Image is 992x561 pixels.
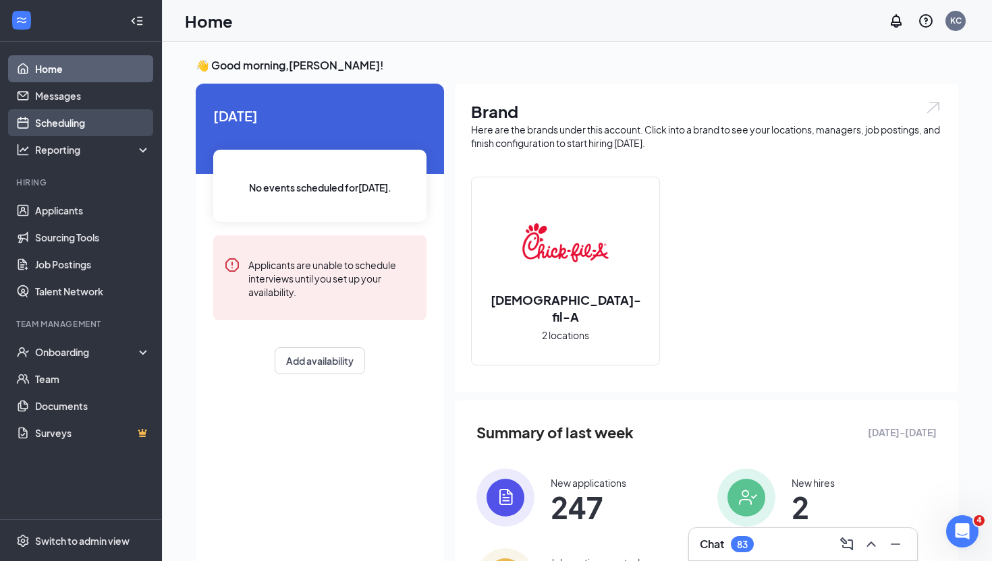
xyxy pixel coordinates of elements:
h1: Home [185,9,233,32]
span: 2 [792,495,835,519]
span: 247 [551,495,626,519]
a: Team [35,365,150,392]
div: Hiring [16,177,148,188]
a: Talent Network [35,278,150,305]
span: 4 [974,515,985,526]
button: Minimize [885,533,906,555]
h3: 👋 Good morning, [PERSON_NAME] ! [196,58,958,73]
img: icon [717,469,775,527]
div: 83 [737,539,748,550]
div: KC [950,15,962,26]
svg: Error [224,257,240,273]
svg: Collapse [130,14,144,28]
img: Chick-fil-A [522,200,609,286]
div: Switch to admin view [35,534,130,548]
svg: Settings [16,534,30,548]
iframe: Intercom live chat [946,515,979,548]
a: SurveysCrown [35,419,150,446]
a: Messages [35,82,150,109]
span: Summary of last week [476,421,634,444]
div: Reporting [35,143,151,156]
h1: Brand [471,100,942,123]
a: Job Postings [35,251,150,278]
div: Onboarding [35,345,139,359]
span: [DATE] - [DATE] [868,425,937,440]
a: Applicants [35,197,150,224]
div: New hires [792,476,835,490]
img: open.6027fd2a22e1237b5b06.svg [925,100,942,115]
a: Documents [35,392,150,419]
svg: ComposeMessage [839,536,855,552]
a: Home [35,55,150,82]
svg: WorkstreamLogo [15,13,28,27]
svg: Minimize [887,536,904,552]
div: Team Management [16,318,148,330]
div: New applications [551,476,626,490]
a: Scheduling [35,109,150,136]
svg: QuestionInfo [918,13,934,29]
svg: Notifications [888,13,904,29]
h3: Chat [700,537,724,552]
span: [DATE] [213,105,426,126]
svg: UserCheck [16,345,30,359]
span: No events scheduled for [DATE] . [249,180,391,195]
h2: [DEMOGRAPHIC_DATA]-fil-A [472,291,659,325]
a: Sourcing Tools [35,224,150,251]
svg: ChevronUp [863,536,879,552]
div: Applicants are unable to schedule interviews until you set up your availability. [248,257,416,299]
button: Add availability [275,347,365,374]
button: ChevronUp [860,533,882,555]
span: 2 locations [542,328,589,343]
svg: Analysis [16,143,30,156]
button: ComposeMessage [836,533,858,555]
div: Here are the brands under this account. Click into a brand to see your locations, managers, job p... [471,123,942,150]
img: icon [476,469,534,527]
